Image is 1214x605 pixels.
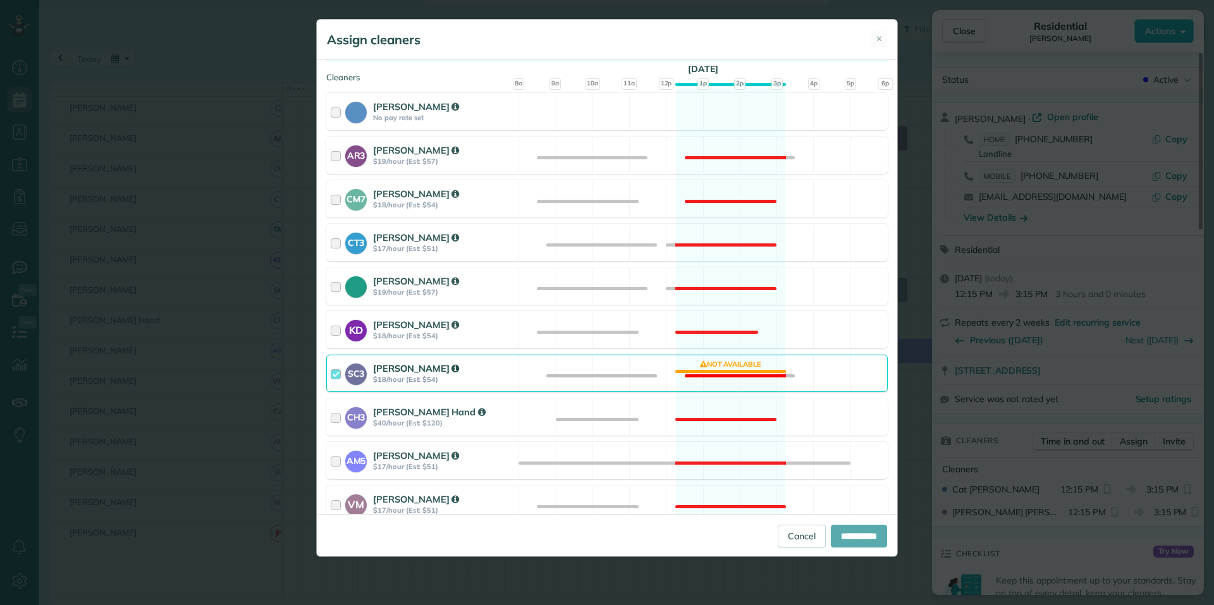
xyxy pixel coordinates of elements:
[373,244,515,253] strong: $17/hour (Est: $51)
[373,462,515,471] strong: $17/hour (Est: $51)
[778,525,826,547] a: Cancel
[373,449,459,461] strong: [PERSON_NAME]
[345,364,367,381] strong: SC3
[373,331,515,340] strong: $18/hour (Est: $54)
[373,362,459,374] strong: [PERSON_NAME]
[373,275,459,287] strong: [PERSON_NAME]
[345,233,367,250] strong: CT3
[373,231,459,243] strong: [PERSON_NAME]
[327,31,420,49] h5: Assign cleaners
[345,189,367,206] strong: CM7
[345,451,367,468] strong: AM5
[373,493,459,505] strong: [PERSON_NAME]
[373,288,515,296] strong: $19/hour (Est: $57)
[373,406,486,418] strong: [PERSON_NAME] Hand
[373,319,459,331] strong: [PERSON_NAME]
[373,113,515,122] strong: No pay rate set
[345,494,367,512] strong: VM
[373,188,459,200] strong: [PERSON_NAME]
[345,407,367,424] strong: CH3
[876,33,883,45] span: ✕
[373,375,515,384] strong: $18/hour (Est: $54)
[373,144,459,156] strong: [PERSON_NAME]
[373,506,515,515] strong: $17/hour (Est: $51)
[373,157,515,166] strong: $19/hour (Est: $57)
[373,419,515,427] strong: $40/hour (Est: $120)
[373,200,515,209] strong: $18/hour (Est: $54)
[373,101,459,113] strong: [PERSON_NAME]
[345,145,367,162] strong: AR3
[345,320,367,338] strong: KD
[326,71,888,75] div: Cleaners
